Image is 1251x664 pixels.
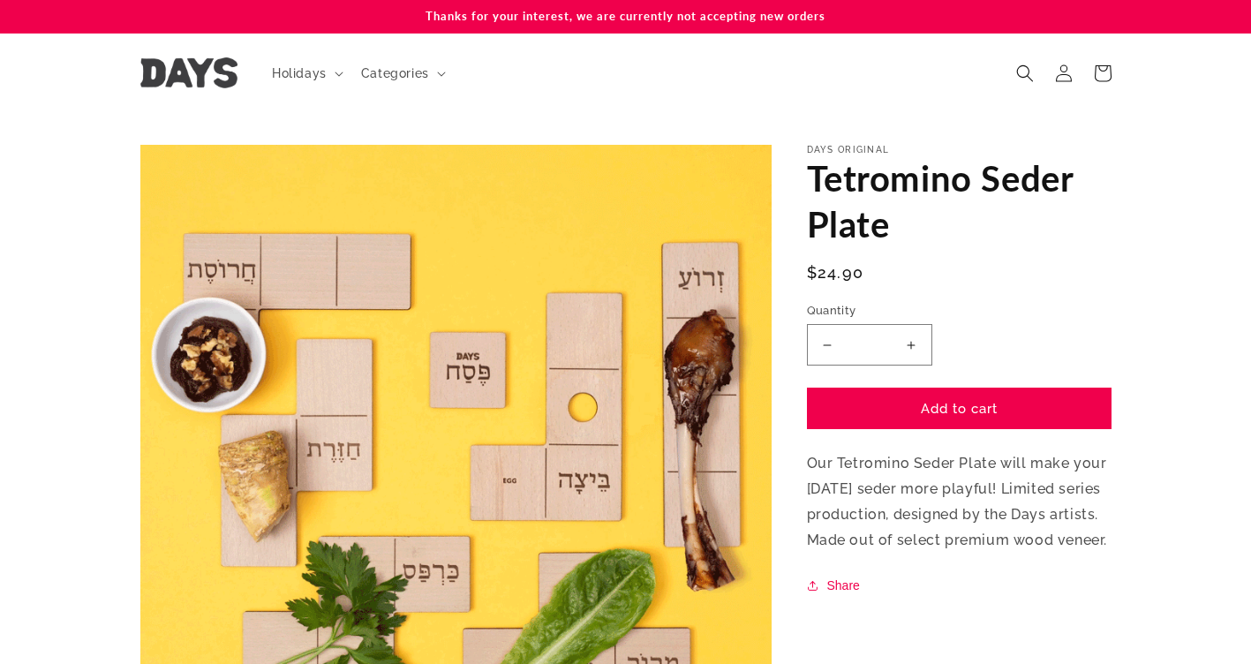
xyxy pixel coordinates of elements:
summary: Holidays [261,55,350,92]
span: Categories [361,65,429,81]
p: Days Original [807,145,1112,155]
h1: Tetromino Seder Plate [807,155,1112,247]
span: $24.90 [807,260,864,284]
p: Our Tetromino Seder Plate will make your [DATE] seder more playful! Limited series production, de... [807,451,1112,553]
button: Share [807,575,865,596]
summary: Categories [350,55,453,92]
span: elect premium wood veneer. [904,532,1107,548]
img: Days United [140,57,237,88]
span: Holidays [272,65,327,81]
summary: Search [1006,54,1044,93]
button: Add to cart [807,388,1112,429]
label: Quantity [807,302,1112,320]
